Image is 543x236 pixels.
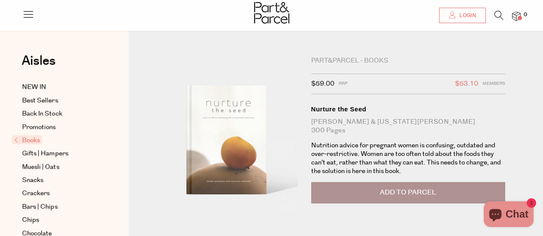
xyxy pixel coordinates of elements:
span: Snacks [22,175,43,185]
a: Best Sellers [22,96,100,106]
span: Chips [22,215,39,225]
span: Books [12,135,42,144]
span: Gifts | Hampers [22,149,68,159]
span: Bars | Chips [22,202,58,212]
a: Muesli | Oats [22,162,100,172]
span: Promotions [22,122,56,132]
span: Back In Stock [22,109,62,119]
inbox-online-store-chat: Shopify online store chat [481,201,536,229]
a: Books [14,135,100,146]
span: Login [457,12,476,19]
span: Best Sellers [22,96,58,106]
p: Nutrition advice for pregnant women is confusing, outdated and over-restrictive. Women are too of... [311,141,506,176]
span: 0 [522,11,529,19]
span: Aisles [21,51,56,70]
span: $59.00 [311,78,334,90]
a: 0 [512,12,521,21]
a: Back In Stock [22,109,100,119]
span: Crackers [22,188,50,199]
a: Crackers [22,188,100,199]
a: Chips [22,215,100,225]
a: Aisles [21,54,56,76]
a: Gifts | Hampers [22,149,100,159]
a: Bars | Chips [22,202,100,212]
span: Add to Parcel [380,188,436,197]
span: Muesli | Oats [22,162,59,172]
span: RRP [339,78,348,90]
span: $53.10 [455,78,478,90]
div: Part&Parcel - Books [311,57,506,65]
a: Login [439,8,486,23]
img: Nurture the Seed [155,57,298,225]
a: NEW IN [22,82,100,93]
span: NEW IN [22,82,46,93]
a: Promotions [22,122,100,132]
div: Nurture the Seed [311,105,506,114]
span: Members [482,78,505,90]
img: Part&Parcel [254,2,289,24]
a: Snacks [22,175,100,185]
div: [PERSON_NAME] & [US_STATE][PERSON_NAME] 300 pages [311,118,506,135]
button: Add to Parcel [311,182,506,203]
